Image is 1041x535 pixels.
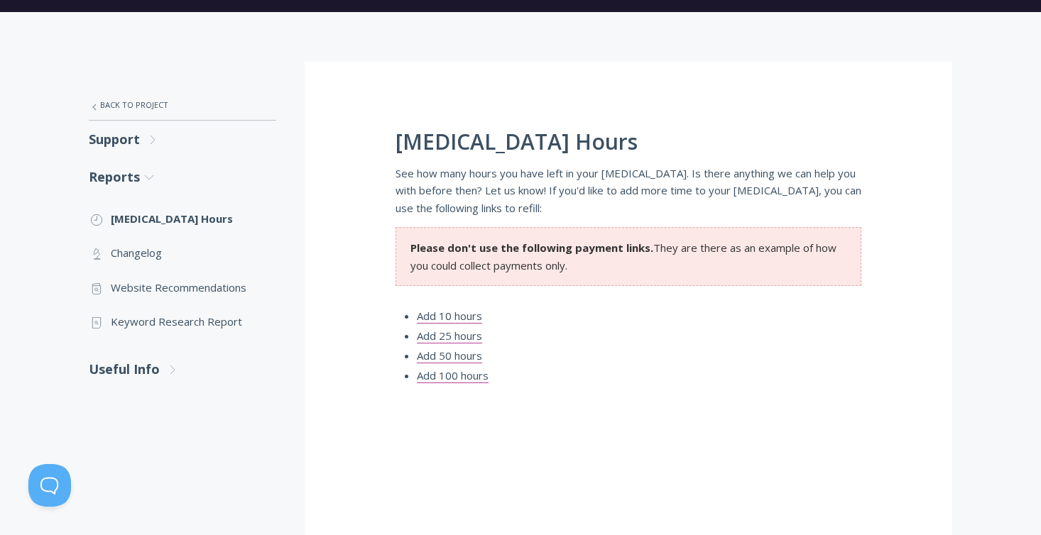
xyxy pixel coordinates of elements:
[417,368,489,383] a: Add 100 hours
[89,158,276,196] a: Reports
[89,304,276,338] a: Keyword Research Report
[89,121,276,158] a: Support
[89,236,276,270] a: Changelog
[417,348,482,363] a: Add 50 hours
[396,130,861,154] h1: [MEDICAL_DATA] Hours
[89,351,276,388] a: Useful Info
[417,309,482,324] a: Add 10 hours
[396,227,861,286] section: They are there as an example of how you could collect payments only.
[89,202,276,236] a: [MEDICAL_DATA] Hours
[89,270,276,304] a: Website Recommendations
[28,464,71,507] iframe: Toggle Customer Support
[396,165,861,216] p: See how many hours you have left in your [MEDICAL_DATA]. Is there anything we can help you with b...
[410,241,653,255] strong: Please don't use the following payment links.
[417,329,482,343] a: Add 25 hours
[89,90,276,120] a: Back to Project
